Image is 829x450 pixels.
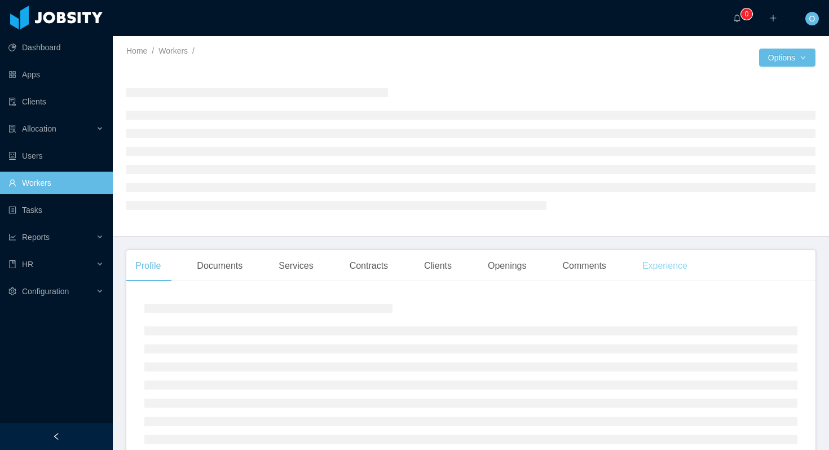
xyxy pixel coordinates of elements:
a: icon: profileTasks [8,199,104,221]
a: icon: userWorkers [8,172,104,194]
a: Home [126,46,147,55]
i: icon: setting [8,287,16,295]
div: Services [270,250,322,282]
i: icon: book [8,260,16,268]
a: icon: pie-chartDashboard [8,36,104,59]
div: Experience [633,250,696,282]
div: Contracts [341,250,397,282]
span: Configuration [22,287,69,296]
div: Documents [188,250,252,282]
span: Reports [22,233,50,242]
span: / [152,46,154,55]
i: icon: solution [8,125,16,133]
a: icon: robotUsers [8,145,104,167]
span: O [809,12,815,25]
span: HR [22,260,33,269]
span: Allocation [22,124,56,133]
a: Workers [158,46,188,55]
i: icon: bell [733,14,741,22]
span: / [192,46,195,55]
sup: 0 [741,8,752,20]
div: Profile [126,250,170,282]
i: icon: line-chart [8,233,16,241]
div: Clients [415,250,461,282]
a: icon: appstoreApps [8,63,104,86]
i: icon: plus [769,14,777,22]
a: icon: auditClients [8,90,104,113]
div: Comments [554,250,615,282]
button: Optionsicon: down [759,49,815,67]
div: Openings [479,250,536,282]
